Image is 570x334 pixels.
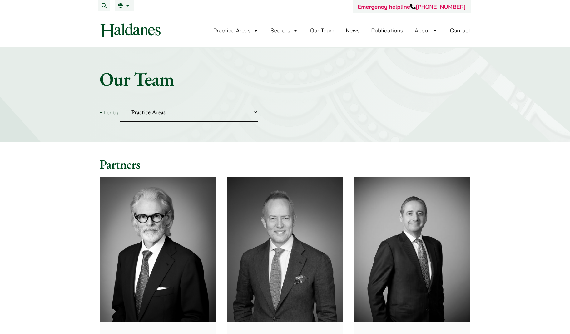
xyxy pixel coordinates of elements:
h2: Partners [100,157,471,172]
h1: Our Team [100,68,471,90]
img: Logo of Haldanes [100,23,161,37]
a: News [346,27,360,34]
a: Practice Areas [213,27,259,34]
a: EN [118,3,131,8]
a: Contact [450,27,471,34]
a: Publications [371,27,404,34]
a: About [415,27,439,34]
a: Emergency helpline[PHONE_NUMBER] [358,3,465,10]
label: Filter by [100,109,119,115]
a: Sectors [270,27,299,34]
a: Our Team [310,27,334,34]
